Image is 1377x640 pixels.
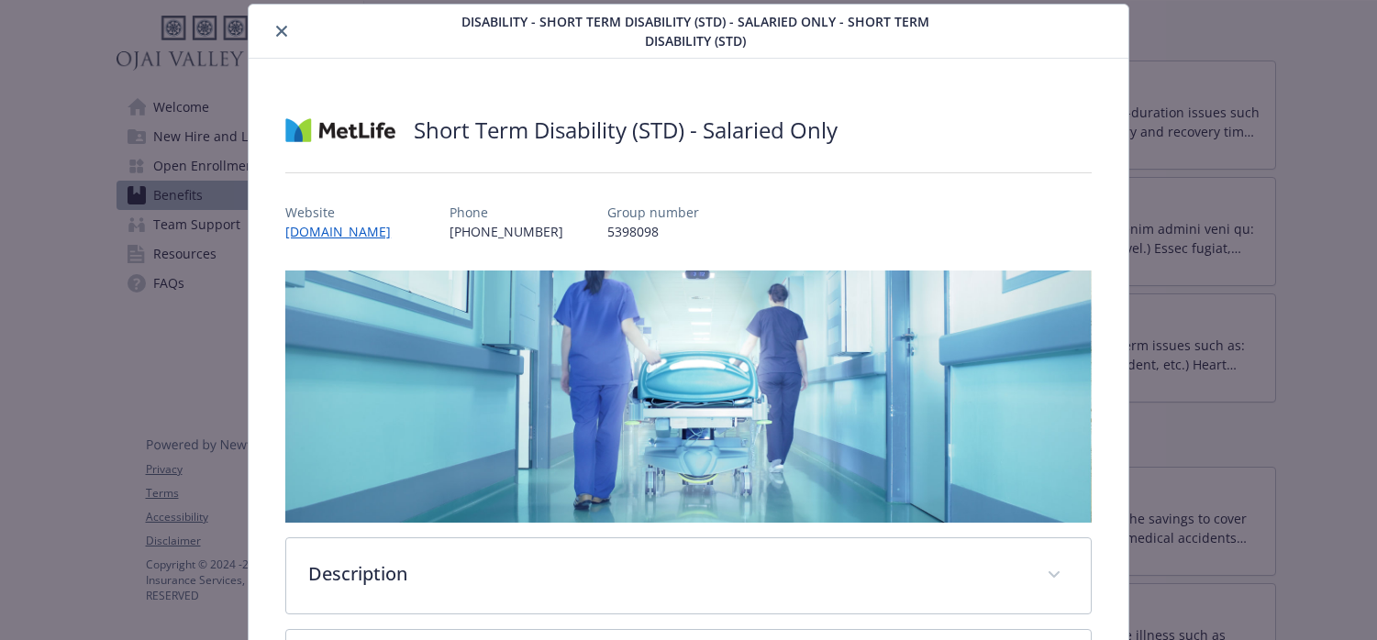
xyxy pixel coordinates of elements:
div: Description [286,538,1091,613]
p: Website [285,203,405,222]
img: banner [285,270,1092,523]
a: [DOMAIN_NAME] [285,223,405,240]
p: Description [308,560,1025,588]
span: Disability - Short Term Disability (STD) - Salaried Only - Short Term Disability (STD) [437,12,956,50]
h2: Short Term Disability (STD) - Salaried Only [414,115,838,146]
p: Group number [607,203,699,222]
p: [PHONE_NUMBER] [450,222,563,241]
img: Metlife Inc [285,103,395,158]
button: close [271,20,293,42]
p: 5398098 [607,222,699,241]
p: Phone [450,203,563,222]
